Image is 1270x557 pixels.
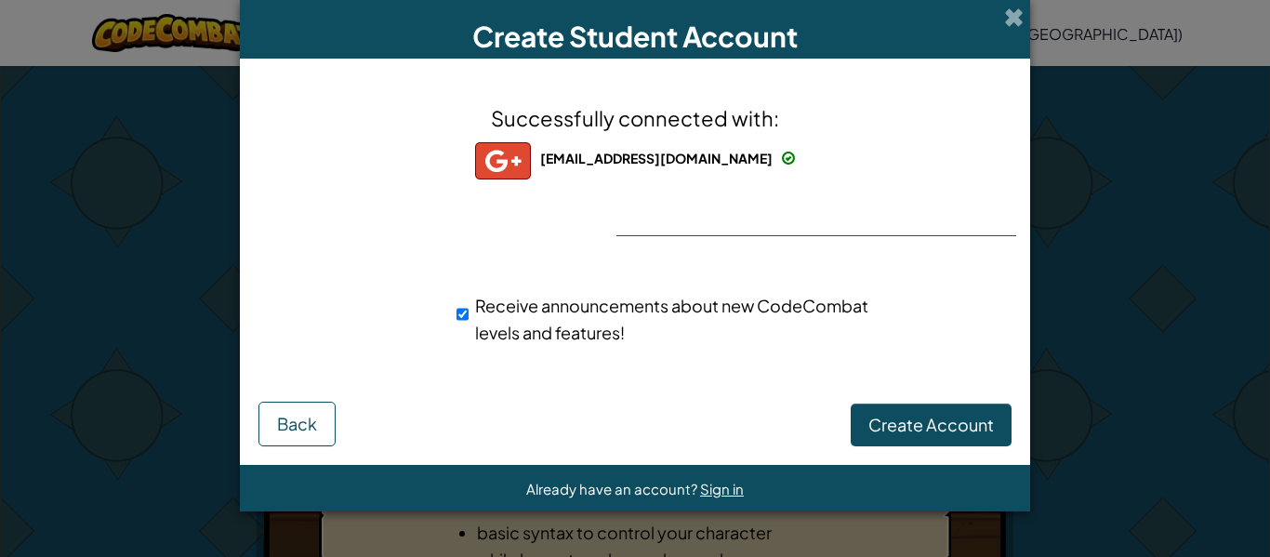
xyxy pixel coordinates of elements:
span: Create Account [868,414,994,435]
input: Receive announcements about new CodeCombat levels and features! [456,296,469,333]
img: gplus_small.png [475,142,531,179]
span: Create Student Account [472,19,798,54]
span: Receive announcements about new CodeCombat levels and features! [475,295,868,343]
span: Back [277,413,317,434]
span: Already have an account? [526,480,700,497]
button: Back [258,402,336,446]
span: [EMAIL_ADDRESS][DOMAIN_NAME] [540,150,773,166]
button: Create Account [851,404,1012,446]
a: Sign in [700,480,744,497]
span: Successfully connected with: [491,105,779,131]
